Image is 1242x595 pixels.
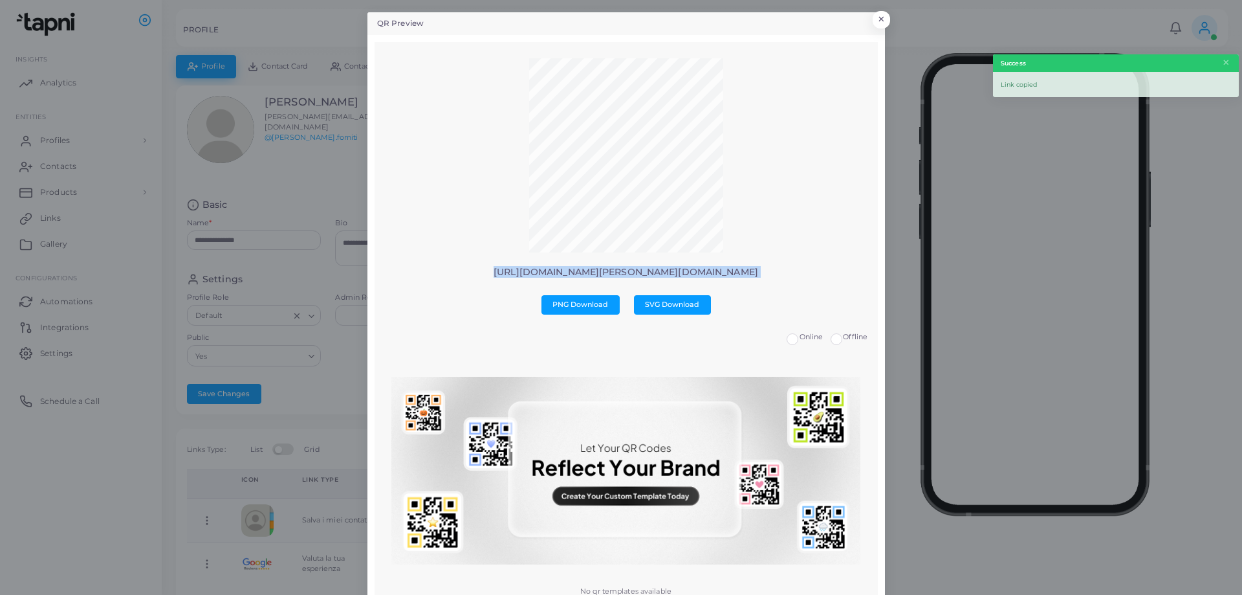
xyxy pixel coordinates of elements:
span: PNG Download [552,300,608,309]
button: PNG Download [541,295,620,315]
img: No qr templates [391,377,860,565]
button: SVG Download [634,295,711,315]
button: Close [873,11,890,28]
h5: QR Preview [377,18,424,29]
strong: Success [1001,59,1026,68]
span: SVG Download [645,300,699,309]
span: Offline [843,332,867,341]
button: Close [1222,56,1230,70]
div: Link copied [993,72,1239,97]
p: [URL][DOMAIN_NAME][PERSON_NAME][DOMAIN_NAME] [384,267,867,278]
span: Online [800,332,823,341]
